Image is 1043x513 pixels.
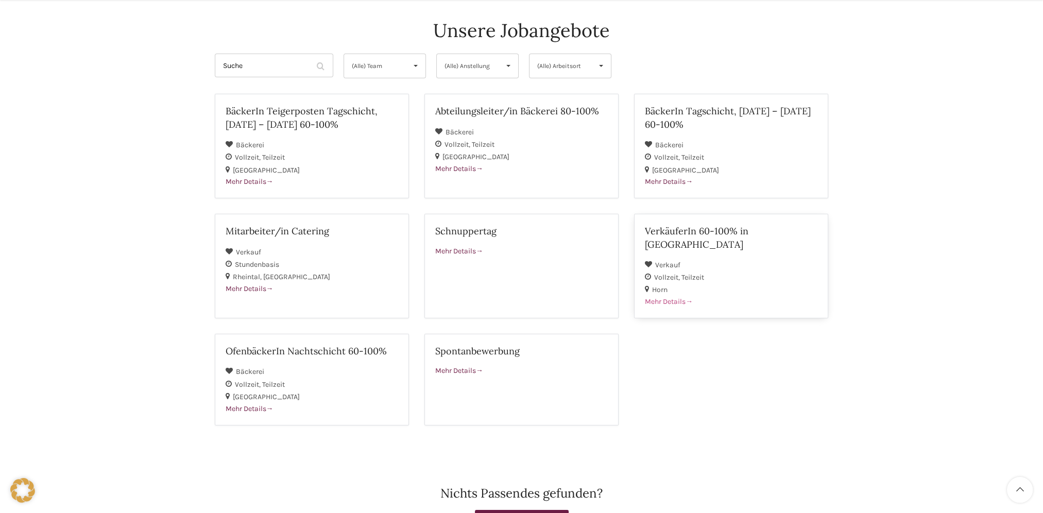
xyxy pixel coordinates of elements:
span: Vollzeit [654,153,681,162]
a: Mitarbeiter/in Catering Verkauf Stundenbasis Rheintal [GEOGRAPHIC_DATA] Mehr Details [215,214,409,318]
span: (Alle) Team [352,54,401,78]
span: Mehr Details [226,177,273,186]
h2: Abteilungsleiter/in Bäckerei 80-100% [435,105,608,117]
span: Verkauf [236,248,261,256]
a: Schnuppertag Mehr Details [424,214,619,318]
h2: BäckerIn Tagschicht, [DATE] – [DATE] 60-100% [645,105,817,130]
span: [GEOGRAPHIC_DATA] [263,272,330,281]
span: Teilzeit [681,273,704,282]
span: Teilzeit [681,153,704,162]
span: Teilzeit [262,380,285,389]
span: ▾ [406,54,425,78]
h2: Spontanbewerbung [435,345,608,357]
span: Bäckerei [655,141,683,149]
a: VerkäuferIn 60-100% in [GEOGRAPHIC_DATA] Verkauf Vollzeit Teilzeit Horn Mehr Details [634,214,828,318]
span: Mehr Details [226,404,273,413]
span: ▾ [499,54,518,78]
span: Vollzeit [444,140,472,149]
span: Teilzeit [262,153,285,162]
span: Bäckerei [446,128,474,136]
span: Bäckerei [236,367,264,376]
span: Teilzeit [472,140,494,149]
span: Mehr Details [645,297,693,306]
a: BäckerIn Teigerposten Tagschicht, [DATE] – [DATE] 60-100% Bäckerei Vollzeit Teilzeit [GEOGRAPHIC_... [215,94,409,198]
span: Vollzeit [235,153,262,162]
a: BäckerIn Tagschicht, [DATE] – [DATE] 60-100% Bäckerei Vollzeit Teilzeit [GEOGRAPHIC_DATA] Mehr De... [634,94,828,198]
span: (Alle) Anstellung [444,54,493,78]
span: (Alle) Arbeitsort [537,54,586,78]
a: Scroll to top button [1007,477,1033,503]
input: Suche [215,54,333,77]
span: Horn [652,285,668,294]
h2: Mitarbeiter/in Catering [226,225,398,237]
span: ▾ [591,54,611,78]
h2: VerkäuferIn 60-100% in [GEOGRAPHIC_DATA] [645,225,817,250]
h2: OfenbäckerIn Nachtschicht 60-100% [226,345,398,357]
span: Mehr Details [226,284,273,293]
span: Bäckerei [236,141,264,149]
span: [GEOGRAPHIC_DATA] [652,166,719,175]
span: Vollzeit [235,380,262,389]
span: Mehr Details [645,177,693,186]
h4: Unsere Jobangebote [433,18,610,43]
span: Rheintal [233,272,263,281]
h2: BäckerIn Teigerposten Tagschicht, [DATE] – [DATE] 60-100% [226,105,398,130]
span: [GEOGRAPHIC_DATA] [233,392,300,401]
span: Vollzeit [654,273,681,282]
span: Mehr Details [435,164,483,173]
span: Mehr Details [435,247,483,255]
a: OfenbäckerIn Nachtschicht 60-100% Bäckerei Vollzeit Teilzeit [GEOGRAPHIC_DATA] Mehr Details [215,334,409,425]
span: [GEOGRAPHIC_DATA] [233,166,300,175]
span: Stundenbasis [235,260,279,269]
span: [GEOGRAPHIC_DATA] [442,152,509,161]
span: Mehr Details [435,366,483,375]
h2: Schnuppertag [435,225,608,237]
a: Spontanbewerbung Mehr Details [424,334,619,425]
span: Verkauf [655,261,680,269]
h2: Nichts Passendes gefunden? [215,487,829,500]
a: Abteilungsleiter/in Bäckerei 80-100% Bäckerei Vollzeit Teilzeit [GEOGRAPHIC_DATA] Mehr Details [424,94,619,198]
